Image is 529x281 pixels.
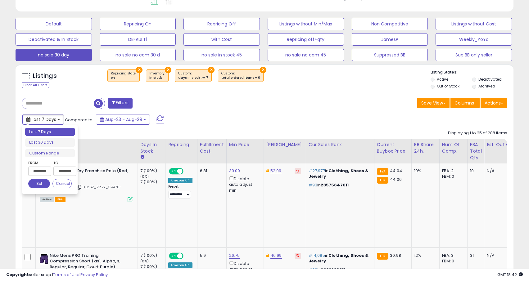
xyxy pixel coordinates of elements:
[100,49,176,61] button: no sale no com 30 d
[168,262,192,268] div: Amazon AI *
[54,168,129,181] b: Nike Men's Dry Franchise Polo (Red, Small)
[268,18,344,30] button: Listings without Min/Max
[377,168,388,175] small: FBA
[22,114,64,125] button: Last 7 Days
[183,169,192,174] span: OFF
[165,67,171,73] button: ×
[140,141,163,154] div: Days In Stock
[417,98,450,108] button: Save View
[268,49,344,61] button: no sale no com 45
[478,83,495,89] label: Archived
[149,71,165,80] span: Inventory :
[377,141,409,154] div: Current Buybox Price
[105,116,142,123] span: Aug-23 - Aug-29
[16,49,92,61] button: no sale 30 day
[65,117,93,123] span: Compared to:
[470,141,482,161] div: FBA Total Qty
[442,174,463,179] div: FBM: 0
[270,168,282,174] a: 52.99
[40,197,54,202] span: All listings currently available for purchase on Amazon
[38,141,135,148] div: Title
[414,141,437,154] div: BB Share 24h.
[436,33,512,46] button: Weekly_YoYo
[6,272,29,278] strong: Copyright
[178,76,208,80] div: days in stock >= 7
[100,18,176,30] button: Repricing On
[140,259,149,264] small: (0%)
[390,252,401,258] span: 30.98
[22,82,49,88] div: Clear All Filters
[100,33,176,46] button: DEFAULT1
[309,253,369,264] p: in
[40,185,122,194] span: | SKU: SZ_22.27_CI4470-657_S_NJ1
[229,260,259,278] div: Disable auto adjust min
[470,168,480,174] div: 10
[414,168,435,174] div: 19%
[309,252,325,258] span: #14,085
[53,272,79,278] a: Terms of Use
[229,141,261,148] div: Min Price
[40,253,48,265] img: 31HBHQ7BrlL._SL40_.jpg
[25,149,75,158] li: Custom Range
[352,33,428,46] button: JamesP
[80,272,108,278] a: Privacy Policy
[229,252,240,259] a: 26.75
[33,72,57,80] h5: Listings
[55,197,66,202] span: FBA
[140,168,165,174] div: 7 (100%)
[136,67,142,73] button: ×
[140,174,149,179] small: (0%)
[168,141,195,148] div: Repricing
[481,98,507,108] button: Actions
[309,168,325,174] span: #27,977
[52,179,72,188] button: Cancel
[260,67,266,73] button: ×
[111,71,136,80] span: Repricing state :
[170,169,177,174] span: ON
[140,253,165,258] div: 7 (100%)
[442,258,463,264] div: FBM: 0
[140,154,144,160] small: Days In Stock.
[200,168,222,174] div: 6.81
[436,18,512,30] button: Listings without Cost
[28,179,50,188] button: Set
[28,160,50,166] label: From
[50,253,125,272] b: Nike Mens PRO Training Compression Short (as1, Alpha, s, Regular, Regular, Court Purple)
[149,76,165,80] div: in stock
[208,67,215,73] button: ×
[96,114,150,125] button: Aug-23 - Aug-29
[170,253,177,258] span: ON
[442,168,463,174] div: FBA: 2
[6,272,108,278] div: seller snap | |
[25,128,75,136] li: Last 7 Days
[40,168,133,201] div: ASIN:
[414,253,435,258] div: 12%
[16,33,92,46] button: Deactivated & In Stock
[352,18,428,30] button: Non Competitive
[442,253,463,258] div: FBA: 3
[454,100,474,106] span: Columns
[183,253,192,258] span: OFF
[32,116,56,123] span: Last 7 Days
[309,182,369,188] p: in
[140,179,165,185] div: 7 (100%)
[183,33,260,46] button: with Cost
[168,185,192,198] div: Preset:
[390,176,402,182] span: 44.06
[111,76,136,80] div: on
[229,175,259,193] div: Disable auto adjust min
[108,98,132,109] button: Filters
[470,253,480,258] div: 31
[448,130,507,136] div: Displaying 1 to 25 of 288 items
[377,253,388,260] small: FBA
[16,18,92,30] button: Default
[268,33,344,46] button: Repricing off+qty
[450,98,480,108] button: Columns
[478,77,502,82] label: Deactivated
[266,141,303,148] div: [PERSON_NAME]
[437,83,459,89] label: Out of Stock
[183,49,260,61] button: no sale in stock 45
[178,71,208,80] span: Custom:
[309,141,372,148] div: Cur Sales Rank
[25,138,75,147] li: Last 30 Days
